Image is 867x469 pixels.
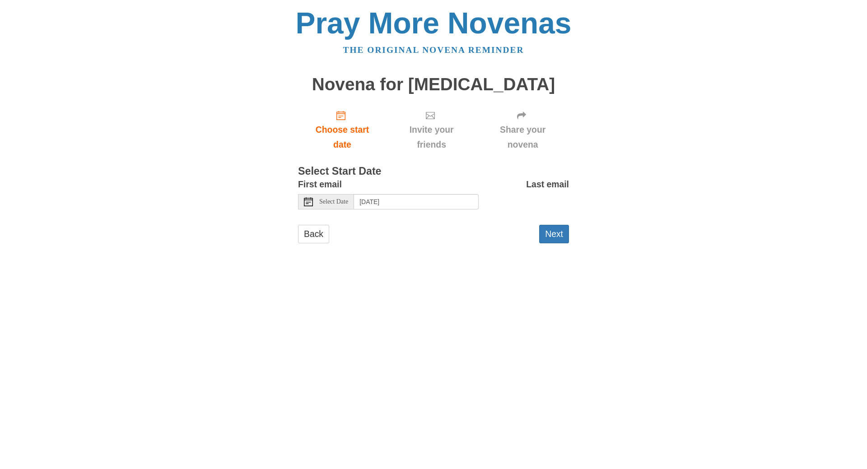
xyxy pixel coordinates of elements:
label: Last email [526,177,569,192]
h1: Novena for [MEDICAL_DATA] [298,75,569,94]
span: Select Date [319,199,348,205]
div: Click "Next" to confirm your start date first. [387,103,476,157]
a: Back [298,225,329,243]
label: First email [298,177,342,192]
span: Invite your friends [396,122,467,152]
a: Pray More Novenas [296,6,572,40]
h3: Select Start Date [298,166,569,177]
span: Share your novena [485,122,560,152]
a: The original novena reminder [343,45,524,55]
span: Choose start date [307,122,378,152]
div: Click "Next" to confirm your start date first. [476,103,569,157]
a: Choose start date [298,103,387,157]
button: Next [539,225,569,243]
